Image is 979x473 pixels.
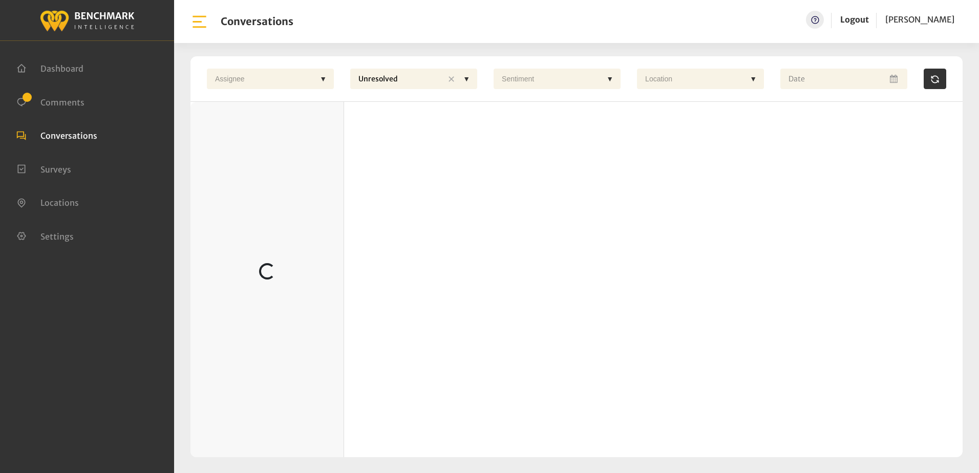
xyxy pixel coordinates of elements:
[40,97,84,107] span: Comments
[16,230,74,241] a: Settings
[497,69,602,89] div: Sentiment
[443,69,459,90] div: ✕
[16,197,79,207] a: Locations
[640,69,746,89] div: Location
[40,131,97,141] span: Conversations
[885,11,954,29] a: [PERSON_NAME]
[459,69,474,89] div: ▼
[16,130,97,140] a: Conversations
[353,69,443,90] div: Unresolved
[210,69,315,89] div: Assignee
[885,14,954,25] span: [PERSON_NAME]
[39,8,135,33] img: benchmark
[40,63,83,74] span: Dashboard
[840,14,869,25] a: Logout
[315,69,331,89] div: ▼
[221,15,293,28] h1: Conversations
[16,62,83,73] a: Dashboard
[780,69,907,89] input: Date range input field
[16,96,84,106] a: Comments
[746,69,761,89] div: ▼
[840,11,869,29] a: Logout
[40,164,71,174] span: Surveys
[40,231,74,241] span: Settings
[40,198,79,208] span: Locations
[602,69,618,89] div: ▼
[16,163,71,174] a: Surveys
[190,13,208,31] img: bar
[888,69,901,89] button: Open Calendar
